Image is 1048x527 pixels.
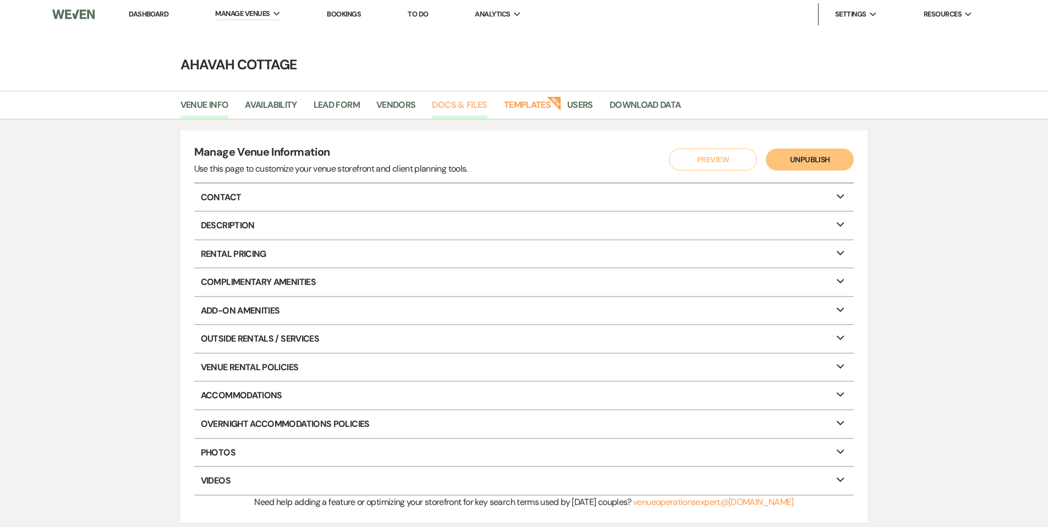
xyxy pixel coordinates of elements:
p: Accommodations [194,382,854,409]
p: Description [194,212,854,239]
h4: Ahavah Cottage [128,55,920,74]
p: Outside Rentals / Services [194,325,854,353]
span: Analytics [475,9,510,20]
p: Contact [194,184,854,211]
span: Resources [924,9,962,20]
p: Venue Rental Policies [194,354,854,381]
p: Add-On Amenities [194,297,854,325]
h4: Manage Venue Information [194,144,468,162]
p: Overnight Accommodations Policies [194,410,854,438]
strong: New [546,95,562,111]
a: Lead Form [314,98,360,119]
a: Vendors [376,98,416,119]
a: Bookings [327,9,361,19]
a: Preview [666,149,754,171]
a: Docs & Files [432,98,487,119]
a: venueoperationsexpert@[DOMAIN_NAME] [633,496,794,508]
a: Availability [245,98,297,119]
a: To Do [408,9,428,19]
a: Download Data [610,98,681,119]
button: Preview [669,149,757,171]
p: Videos [194,467,854,495]
button: Unpublish [766,149,854,171]
span: Need help adding a feature or optimizing your storefront for key search terms used by [DATE] coup... [254,496,631,508]
img: Weven Logo [52,3,94,26]
span: Settings [835,9,866,20]
p: Complimentary Amenities [194,268,854,296]
a: Dashboard [129,9,168,19]
a: Venue Info [180,98,229,119]
p: Photos [194,439,854,466]
a: Templates [504,98,551,119]
a: Users [567,98,593,119]
span: Manage Venues [215,8,270,19]
div: Use this page to customize your venue storefront and client planning tools. [194,162,468,175]
p: Rental Pricing [194,240,854,268]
